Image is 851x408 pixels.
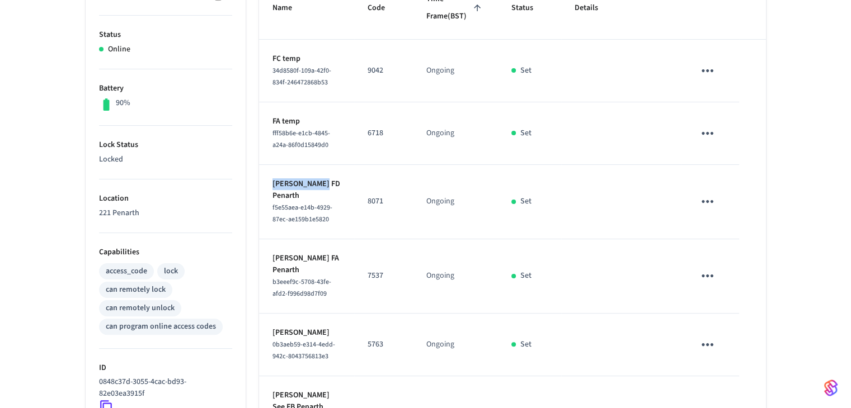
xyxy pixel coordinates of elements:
div: can remotely unlock [106,302,175,314]
p: FA temp [272,116,341,127]
p: 6718 [368,127,399,139]
p: Online [108,44,130,55]
p: Set [520,196,532,207]
p: Locked [99,154,232,165]
p: 90% [116,97,130,109]
p: Set [520,270,532,282]
span: b3eeef9c-5708-43fe-afd2-f996d98d7f09 [272,277,331,298]
div: can program online access codes [106,321,216,333]
p: FC temp [272,53,341,65]
p: Set [520,339,532,350]
p: 8071 [368,196,399,207]
td: Ongoing [413,102,498,165]
div: lock [164,265,178,277]
p: 7537 [368,270,399,282]
span: 34d8580f-109a-42f0-834f-246472868b53 [272,66,331,87]
p: Lock Status [99,139,232,151]
p: [PERSON_NAME] FD Penarth [272,178,341,202]
p: [PERSON_NAME] FA Penarth [272,253,341,276]
img: SeamLogoGradient.69752ec5.svg [824,379,838,397]
p: Capabilities [99,246,232,258]
p: 5763 [368,339,399,350]
td: Ongoing [413,239,498,314]
span: 0b3aeb59-e314-4edd-942c-8043756813e3 [272,340,335,361]
p: 221 Penarth [99,207,232,219]
p: Location [99,193,232,205]
span: f5e55aea-e14b-4929-87ec-ae159b1e5820 [272,203,332,224]
div: can remotely lock [106,284,166,296]
td: Ongoing [413,314,498,376]
p: Set [520,127,532,139]
td: Ongoing [413,165,498,239]
p: Battery [99,83,232,94]
p: Set [520,65,532,77]
span: fff58b6e-e1cb-4845-a24a-86f0d15849d0 [272,129,330,150]
p: ID [99,362,232,374]
p: Status [99,29,232,41]
div: access_code [106,265,147,277]
p: [PERSON_NAME] [272,327,341,339]
p: 9042 [368,65,399,77]
p: 0848c37d-3055-4cac-bd93-82e03ea3915f [99,376,228,400]
td: Ongoing [413,40,498,102]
